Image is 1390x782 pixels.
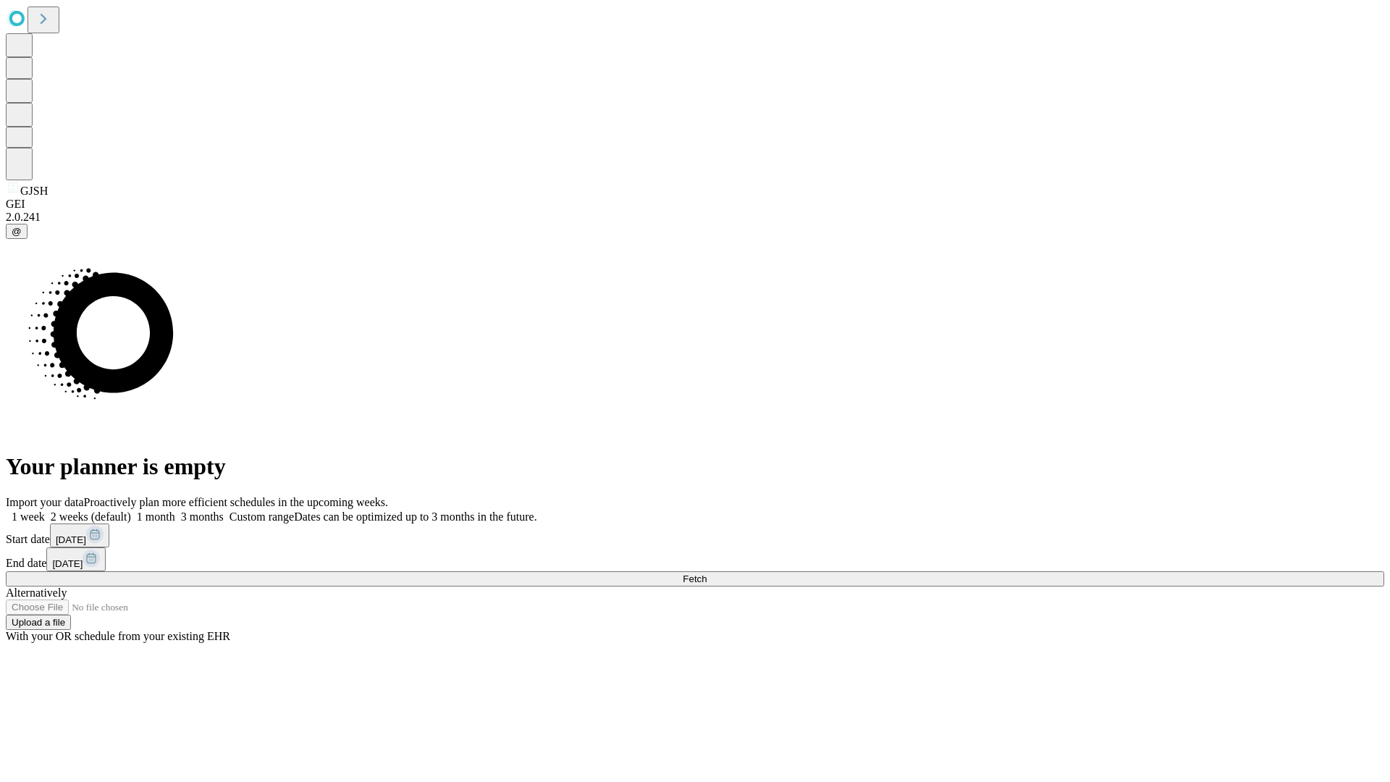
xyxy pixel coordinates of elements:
span: 1 month [137,510,175,523]
span: Custom range [229,510,294,523]
div: End date [6,547,1384,571]
div: Start date [6,524,1384,547]
span: Dates can be optimized up to 3 months in the future. [294,510,536,523]
span: With your OR schedule from your existing EHR [6,630,230,642]
span: 2 weeks (default) [51,510,131,523]
h1: Your planner is empty [6,453,1384,480]
span: 1 week [12,510,45,523]
span: [DATE] [56,534,86,545]
span: GJSH [20,185,48,197]
span: 3 months [181,510,224,523]
span: Proactively plan more efficient schedules in the upcoming weeks. [84,496,388,508]
span: @ [12,226,22,237]
span: Fetch [683,573,707,584]
button: [DATE] [46,547,106,571]
button: @ [6,224,28,239]
span: Import your data [6,496,84,508]
div: 2.0.241 [6,211,1384,224]
span: [DATE] [52,558,83,569]
div: GEI [6,198,1384,211]
button: Fetch [6,571,1384,586]
button: [DATE] [50,524,109,547]
button: Upload a file [6,615,71,630]
span: Alternatively [6,586,67,599]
